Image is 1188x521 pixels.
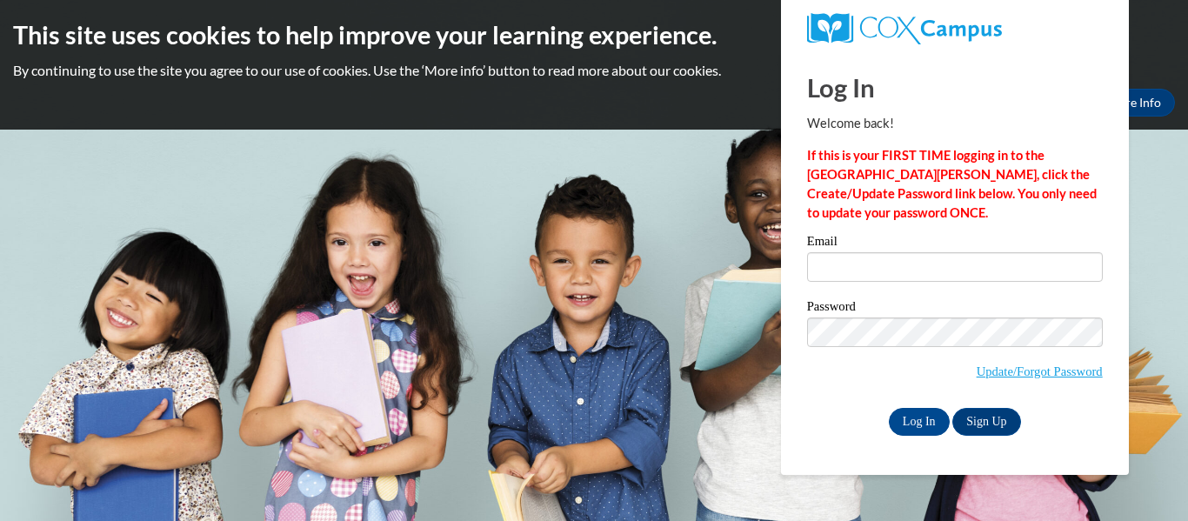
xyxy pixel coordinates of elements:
a: Sign Up [952,408,1020,436]
label: Email [807,235,1103,252]
label: Password [807,300,1103,317]
strong: If this is your FIRST TIME logging in to the [GEOGRAPHIC_DATA][PERSON_NAME], click the Create/Upd... [807,148,1097,220]
p: Welcome back! [807,114,1103,133]
a: More Info [1093,89,1175,117]
p: By continuing to use the site you agree to our use of cookies. Use the ‘More info’ button to read... [13,61,1175,80]
img: COX Campus [807,13,1002,44]
input: Log In [889,408,950,436]
h2: This site uses cookies to help improve your learning experience. [13,17,1175,52]
a: COX Campus [807,13,1103,44]
h1: Log In [807,70,1103,105]
a: Update/Forgot Password [977,364,1103,378]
